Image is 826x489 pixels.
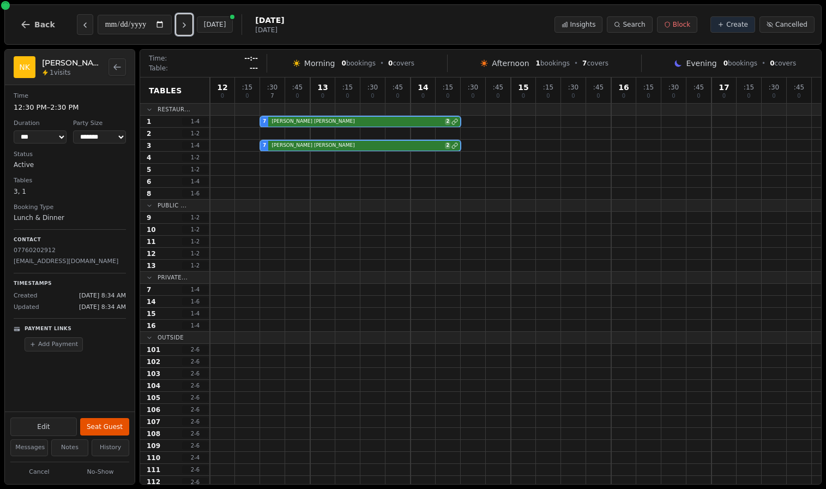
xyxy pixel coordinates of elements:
[342,59,376,68] span: bookings
[158,105,190,114] span: Restaur...
[493,84,503,91] span: : 45
[147,393,160,402] span: 105
[596,93,600,99] span: 0
[657,16,697,33] button: Block
[182,454,208,462] span: 2 - 4
[14,160,126,170] dd: active
[775,20,807,29] span: Cancelled
[42,57,102,68] h2: [PERSON_NAME] [PERSON_NAME]
[393,84,403,91] span: : 45
[182,321,208,330] span: 1 - 4
[147,237,156,246] span: 11
[554,16,603,33] button: Insights
[147,285,151,294] span: 7
[794,84,804,91] span: : 45
[147,442,160,450] span: 109
[536,59,540,67] span: 1
[182,418,208,426] span: 2 - 6
[182,165,208,174] span: 1 - 2
[147,213,151,222] span: 9
[697,93,700,99] span: 0
[769,84,779,91] span: : 30
[182,405,208,414] span: 2 - 6
[726,20,748,29] span: Create
[149,54,167,63] span: Time:
[147,321,156,330] span: 16
[396,93,399,99] span: 0
[14,246,126,255] p: 07760202912
[10,439,48,456] button: Messages
[317,84,328,91] span: 13
[546,93,550,99] span: 0
[496,93,499,99] span: 0
[367,84,378,91] span: : 30
[304,58,335,69] span: Morning
[10,418,77,436] button: Edit
[197,16,233,33] button: [DATE]
[147,261,156,270] span: 13
[14,280,126,288] p: Timestamps
[80,418,129,436] button: Seat Guest
[710,16,755,33] button: Create
[182,261,208,270] span: 1 - 2
[182,237,208,246] span: 1 - 2
[14,150,126,159] dt: Status
[388,59,414,68] span: covers
[147,357,160,366] span: 102
[571,93,575,99] span: 0
[255,26,284,34] span: [DATE]
[263,142,266,150] span: 7
[668,84,679,91] span: : 30
[147,141,151,150] span: 3
[321,93,324,99] span: 0
[647,93,650,99] span: 0
[371,93,374,99] span: 0
[759,16,815,33] button: Cancelled
[14,213,126,223] dd: Lunch & Dinner
[217,84,227,91] span: 12
[149,85,182,96] span: Tables
[570,20,596,29] span: Insights
[593,84,604,91] span: : 45
[518,84,528,91] span: 15
[292,84,303,91] span: : 45
[182,345,208,354] span: 2 - 6
[147,381,160,390] span: 104
[182,153,208,162] span: 1 - 2
[182,249,208,258] span: 1 - 2
[147,309,156,318] span: 15
[147,478,160,486] span: 112
[182,285,208,294] span: 1 - 4
[147,189,151,198] span: 8
[14,92,126,101] dt: Time
[744,84,754,91] span: : 15
[147,117,151,126] span: 1
[147,369,160,378] span: 103
[182,189,208,198] span: 1 - 6
[574,59,578,68] span: •
[747,93,750,99] span: 0
[643,84,654,91] span: : 15
[182,369,208,378] span: 2 - 6
[694,84,704,91] span: : 45
[14,119,67,128] dt: Duration
[492,58,529,69] span: Afternoon
[182,297,208,306] span: 1 - 6
[182,129,208,138] span: 1 - 2
[14,102,126,113] dd: 12:30 PM – 2:30 PM
[147,405,160,414] span: 106
[723,59,728,67] span: 0
[25,325,71,333] p: Payment Links
[686,58,716,69] span: Evening
[582,59,587,67] span: 7
[182,466,208,474] span: 2 - 6
[147,345,160,354] span: 101
[770,59,796,68] span: covers
[250,64,258,73] span: ---
[762,59,765,68] span: •
[722,93,726,99] span: 0
[269,118,444,126] span: [PERSON_NAME] [PERSON_NAME]
[421,93,425,99] span: 0
[446,93,449,99] span: 0
[147,297,156,306] span: 14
